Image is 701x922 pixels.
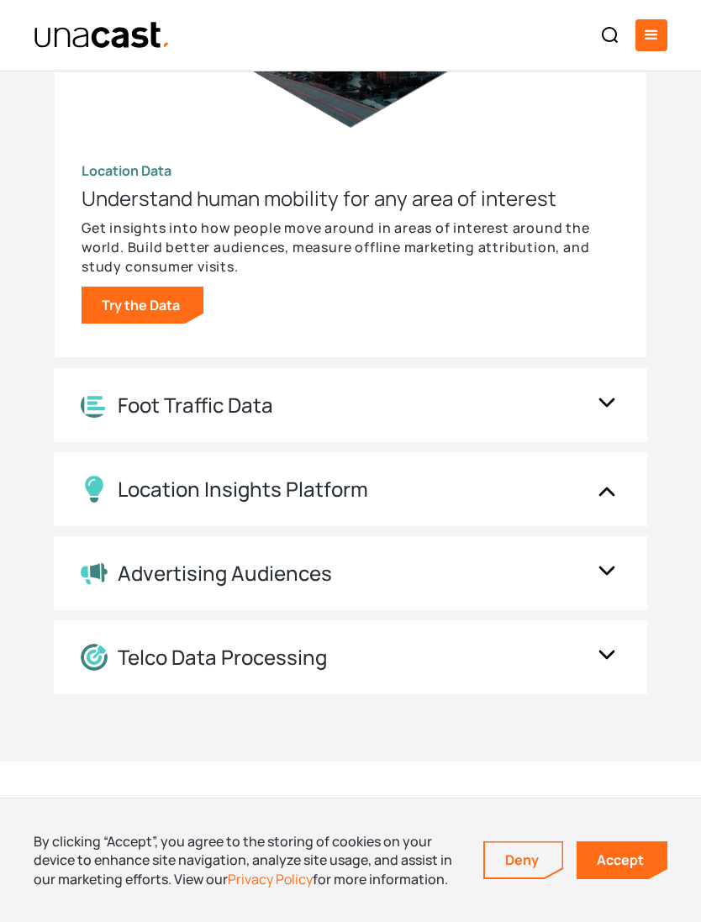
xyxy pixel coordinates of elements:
[34,832,466,888] div: By clicking “Accept”, you agree to the storing of cookies on your device to enhance site navigati...
[82,219,619,277] p: Get insights into how people move around in areas of interest around the world. Build better audi...
[81,561,108,585] img: Advertising Audiences icon
[81,644,108,671] img: Location Data Processing icon
[228,870,313,888] a: Privacy Policy
[81,476,108,503] img: Location Insights Platform icon
[118,561,332,586] div: Advertising Audiences
[82,287,203,324] a: Try the Data
[600,25,620,45] img: Search icon
[82,161,171,180] strong: Location Data
[577,841,667,879] a: Accept
[34,21,171,50] img: Unacast text logo
[82,184,619,212] h3: Understand human mobility for any area of interest
[81,393,108,419] img: Location Analytics icon
[118,645,327,670] div: Telco Data Processing
[635,19,667,51] div: menu
[118,393,273,418] div: Foot Traffic Data
[118,477,368,502] div: Location Insights Platform
[485,842,562,877] a: Deny
[34,21,171,50] a: home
